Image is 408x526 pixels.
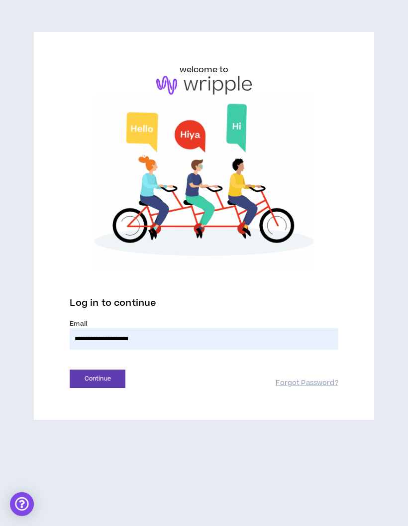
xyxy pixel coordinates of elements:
[10,492,34,516] div: Open Intercom Messenger
[70,370,125,388] button: Continue
[70,319,338,328] label: Email
[156,76,252,95] img: logo-brand.png
[70,95,338,269] img: Welcome to Wripple
[276,379,338,388] a: Forgot Password?
[180,64,229,76] h6: welcome to
[70,297,156,309] span: Log in to continue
